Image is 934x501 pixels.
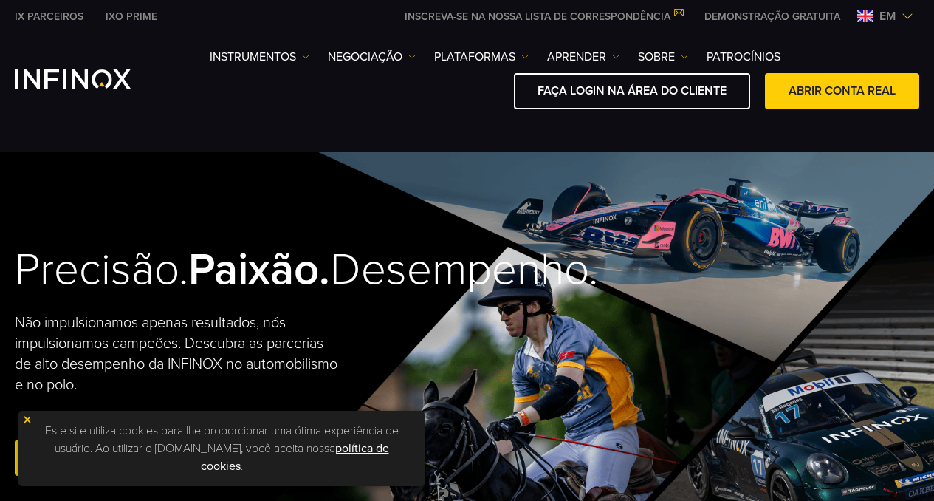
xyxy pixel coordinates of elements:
[547,48,619,66] a: Aprender
[547,50,606,64] font: Aprender
[328,50,402,64] font: NEGOCIAÇÃO
[106,10,157,23] font: IXO PRIME
[638,48,688,66] a: SOBRE
[638,50,675,64] font: SOBRE
[707,48,780,66] a: PATROCÍNIOS
[330,243,598,296] font: Desempenho.
[95,9,168,24] a: INFINOX
[4,9,95,24] a: INFINOX
[210,48,309,66] a: Instrumentos
[765,73,919,109] a: ABRIR CONTA REAL
[15,440,174,476] a: Abrir conta ativa
[514,73,750,109] a: FAÇA LOGIN NA ÁREA DO CLIENTE
[210,50,296,64] font: Instrumentos
[693,9,851,24] a: CARDÁPIO INFINOX
[538,83,727,98] font: FAÇA LOGIN NA ÁREA DO CLIENTE
[241,459,243,474] font: .
[704,10,840,23] font: DEMONSTRAÇÃO GRATUITA
[879,9,896,24] font: em
[15,69,165,89] a: Logotipo INFINOX
[707,50,780,64] font: PATROCÍNIOS
[15,314,337,394] font: Não impulsionamos apenas resultados, nós impulsionamos campeões. Descubra as parcerias de alto de...
[15,243,188,296] font: Precisão.
[434,48,529,66] a: PLATAFORMAS
[328,48,416,66] a: NEGOCIAÇÃO
[188,243,330,296] font: Paixão.
[405,10,670,23] font: INSCREVA-SE NA NOSSA LISTA DE CORRESPONDÊNCIA
[434,50,515,64] font: PLATAFORMAS
[22,415,32,425] img: ícone amarelo de fechamento
[394,10,693,23] a: INSCREVA-SE NA NOSSA LISTA DE CORRESPONDÊNCIA
[15,10,83,23] font: IX PARCEIROS
[45,423,399,456] font: Este site utiliza cookies para lhe proporcionar uma ótima experiência de usuário. Ao utilizar o [...
[789,83,896,98] font: ABRIR CONTA REAL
